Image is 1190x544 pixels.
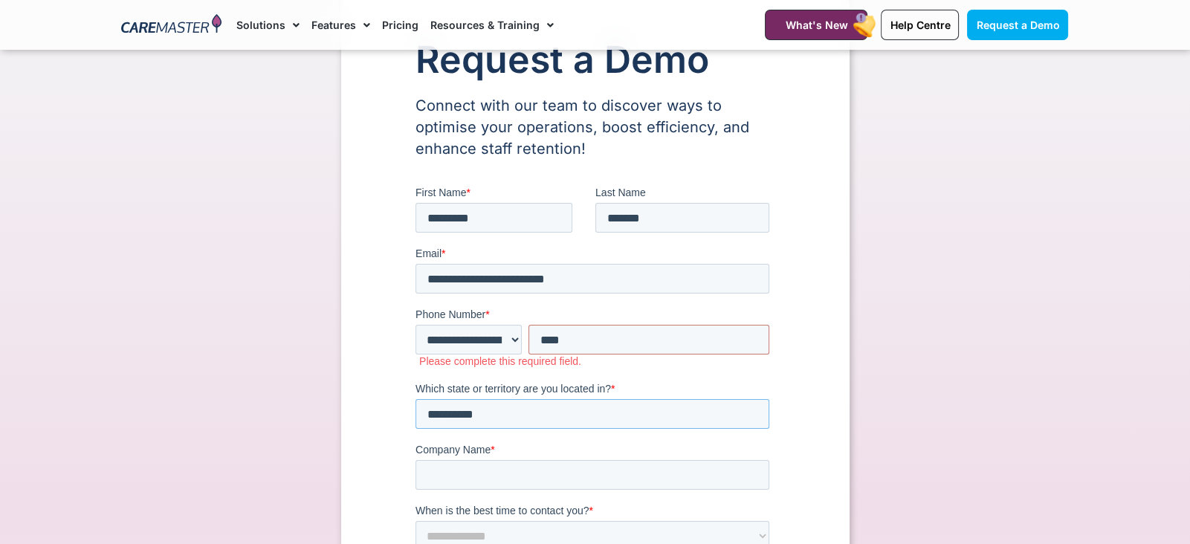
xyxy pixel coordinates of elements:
span: Request a Demo [976,19,1059,31]
span: What's New [785,19,847,31]
a: Help Centre [881,10,959,40]
a: What's New [765,10,867,40]
a: Request a Demo [967,10,1068,40]
h1: Request a Demo [415,39,775,80]
p: Connect with our team to discover ways to optimise your operations, boost efficiency, and enhance... [415,95,775,160]
span: Help Centre [890,19,950,31]
span: Last Name [180,1,230,13]
label: Please complete this required field. [4,169,360,183]
img: CareMaster Logo [121,14,221,36]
